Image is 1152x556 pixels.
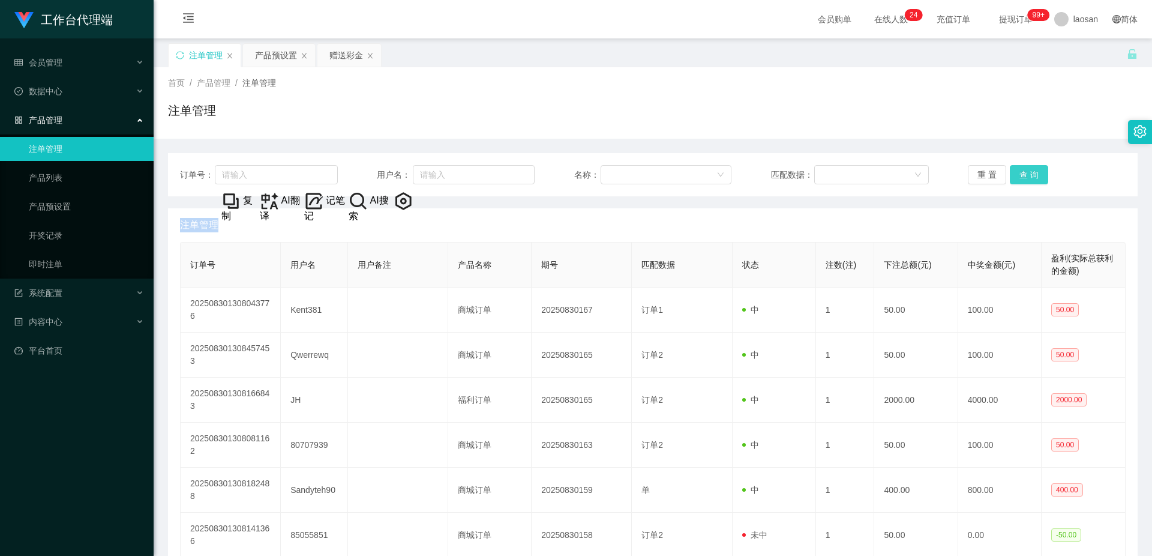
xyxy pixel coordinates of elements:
[29,223,144,247] a: 开奖记录
[181,333,281,378] td: 202508301308457453
[641,485,650,495] span: 单
[914,9,918,21] p: 4
[29,137,144,161] a: 注单管理
[329,44,363,67] div: 赠送彩金
[226,52,233,59] i: 图标: close
[367,52,374,59] i: 图标: close
[532,378,632,423] td: 20250830165
[816,423,875,468] td: 1
[180,218,218,232] span: 注单管理
[14,58,23,67] i: 图标: table
[14,289,23,297] i: 图标: form
[742,440,759,450] span: 中
[771,169,814,181] span: 匹配数据：
[189,44,223,67] div: 注单管理
[281,333,347,378] td: Qwerrewq
[641,530,663,540] span: 订单2
[816,468,875,513] td: 1
[197,78,230,88] span: 产品管理
[458,260,491,270] span: 产品名称
[1010,165,1048,184] button: 查 询
[290,260,316,270] span: 用户名
[742,530,767,540] span: 未中
[968,165,1006,184] button: 重 置
[874,423,958,468] td: 50.00
[29,166,144,190] a: 产品列表
[14,12,34,29] img: logo.9652507e.png
[532,333,632,378] td: 20250830165
[181,288,281,333] td: 202508301308043776
[1051,303,1079,316] span: 50.00
[742,395,759,405] span: 中
[742,485,759,495] span: 中
[301,52,308,59] i: 图标: close
[190,78,192,88] span: /
[931,15,976,23] span: 充值订单
[958,288,1042,333] td: 100.00
[641,260,675,270] span: 匹配数据
[393,192,413,211] img: AivEMIV8KsPvPPD9SxUql4SH8QqllF07RjqtXqV5ygdJe4UlMEr3zb7XZL+lAGNfV6vZfL5R4VAYnRBZUUEhoFNTJsoqO0CbC...
[377,169,413,181] span: 用户名：
[14,58,62,67] span: 会员管理
[14,14,113,24] a: 工作台代理端
[215,165,337,184] input: 请输入
[281,423,347,468] td: 80707939
[181,378,281,423] td: 202508301308166843
[168,78,185,88] span: 首页
[874,378,958,423] td: 2000.00
[641,305,663,315] span: 订单1
[448,468,532,513] td: 商城订单
[641,395,663,405] span: 订单2
[993,15,1039,23] span: 提现订单
[14,318,23,326] i: 图标: profile
[1028,9,1049,21] sup: 1024
[742,305,759,315] span: 中
[235,78,238,88] span: /
[41,1,113,39] h1: 工作台代理端
[14,87,23,95] i: 图标: check-circle-o
[874,333,958,378] td: 50.00
[958,468,1042,513] td: 800.00
[1051,438,1079,452] span: 50.00
[958,333,1042,378] td: 100.00
[168,1,209,39] i: 图标: menu-fold
[304,192,323,211] img: note_menu_logo_v2.png
[448,378,532,423] td: 福利订单
[874,468,958,513] td: 400.00
[826,260,856,270] span: 注数(注)
[181,423,281,468] td: 202508301308081162
[910,9,914,21] p: 2
[358,260,391,270] span: 用户备注
[14,317,62,327] span: 内容中心
[742,260,759,270] span: 状态
[448,333,532,378] td: 商城订单
[190,260,215,270] span: 订单号
[868,15,914,23] span: 在线人数
[742,350,759,360] span: 中
[281,288,347,333] td: Kent381
[281,378,347,423] td: JH
[349,192,368,211] img: hH46hMuwJzBHKAAAAAElFTkSuQmCC
[14,339,144,363] a: 图标: dashboard平台首页
[717,171,724,180] i: 图标: down
[958,423,1042,468] td: 100.00
[968,260,1015,270] span: 中奖金额(元)
[1133,125,1147,138] i: 图标: setting
[14,86,62,96] span: 数据中心
[1051,483,1083,497] span: 400.00
[413,165,535,184] input: 请输入
[176,51,184,59] i: 图标: sync
[884,260,931,270] span: 下注总额(元)
[905,9,922,21] sup: 24
[281,468,347,513] td: Sandyteh90
[1127,49,1138,59] i: 图标: unlock
[914,171,922,180] i: 图标: down
[260,192,279,211] img: Y6Fg4b0bCsMmW1P9Q+wunl0AW5XwHbQAAAABJRU5ErkJggg==
[221,192,241,211] img: +vywMD4W03sz8AcLhV9TmKVjsAAAAABJRU5ErkJggg==
[541,260,558,270] span: 期号
[816,288,875,333] td: 1
[1051,528,1081,542] span: -50.00
[641,350,663,360] span: 订单2
[255,44,297,67] div: 产品预设置
[448,288,532,333] td: 商城订单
